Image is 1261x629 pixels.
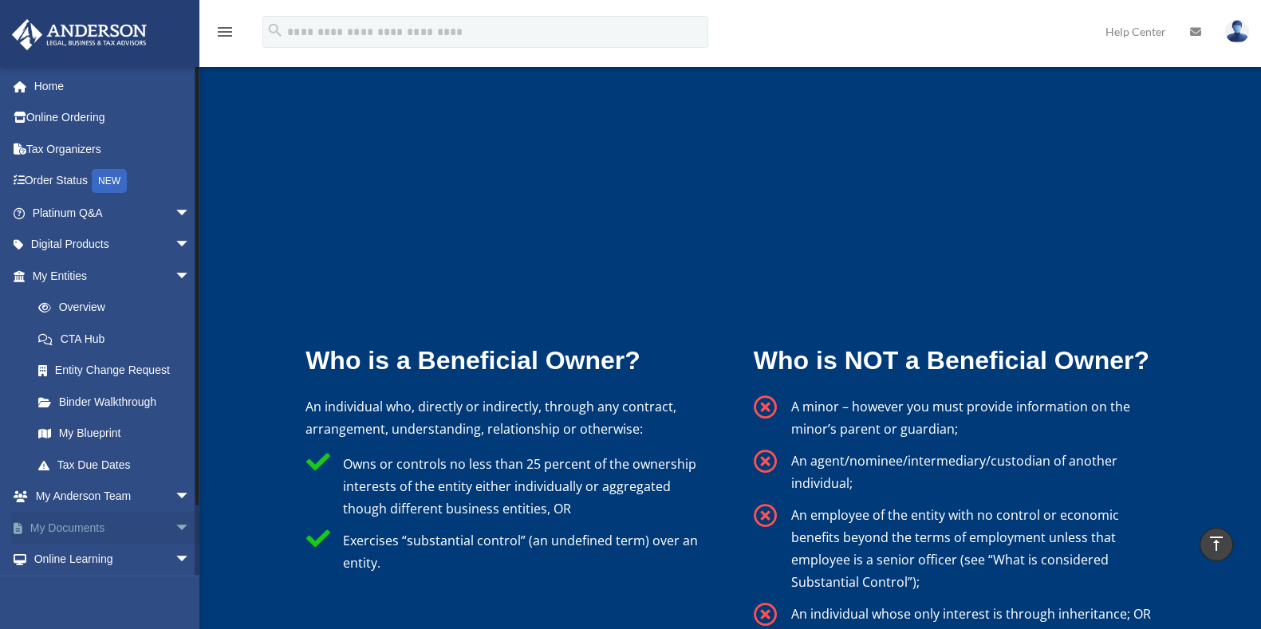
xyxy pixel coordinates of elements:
[11,260,215,292] a: My Entitiesarrow_drop_down
[11,512,215,544] a: My Documentsarrow_drop_down
[1225,20,1249,43] img: User Pic
[11,102,215,134] a: Online Ordering
[11,544,215,576] a: Online Learningarrow_drop_down
[791,395,1155,440] p: A minor – however you must provide information on the minor’s parent or guardian;
[305,338,707,383] p: Who is a Beneficial Owner?
[11,165,215,198] a: Order StatusNEW
[175,512,207,544] span: arrow_drop_down
[175,575,207,607] span: arrow_drop_down
[11,229,215,261] a: Digital Productsarrow_drop_down
[22,355,215,387] a: Entity Change Request
[175,544,207,576] span: arrow_drop_down
[22,386,215,418] a: Binder Walkthrough
[175,197,207,230] span: arrow_drop_down
[11,197,215,229] a: Platinum Q&Aarrow_drop_down
[11,575,215,607] a: Billingarrow_drop_down
[754,338,1155,383] p: Who is NOT a Beneficial Owner?
[22,323,207,355] a: CTA Hub
[1200,528,1233,561] a: vertical_align_top
[22,449,215,481] a: Tax Due Dates
[11,70,215,102] a: Home
[343,529,707,574] p: Exercises “substantial control” (an undefined term) over an entity.
[92,169,127,193] div: NEW
[791,450,1155,494] p: An agent/nominee/intermediary/custodian of another individual;
[215,22,234,41] i: menu
[791,603,1155,625] p: An individual whose only interest is through inheritance; OR
[1207,534,1226,553] i: vertical_align_top
[22,418,215,450] a: My Blueprint
[175,229,207,261] span: arrow_drop_down
[11,481,215,513] a: My Anderson Teamarrow_drop_down
[175,260,207,293] span: arrow_drop_down
[7,19,152,50] img: Anderson Advisors Platinum Portal
[266,22,284,39] i: search
[754,504,778,528] span: 
[175,481,207,513] span: arrow_drop_down
[11,133,215,165] a: Tax Organizers
[754,603,778,627] span: 
[791,504,1155,593] p: An employee of the entity with no control or economic benefits beyond the terms of employment unl...
[754,395,778,419] span: 
[305,395,707,440] p: An individual who, directly or indirectly, through any contract, arrangement, understanding, rela...
[215,28,234,41] a: menu
[343,453,707,520] p: Owns or controls no less than 25 percent of the ownership interests of the entity either individu...
[754,450,778,474] span: 
[22,292,215,324] a: Overview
